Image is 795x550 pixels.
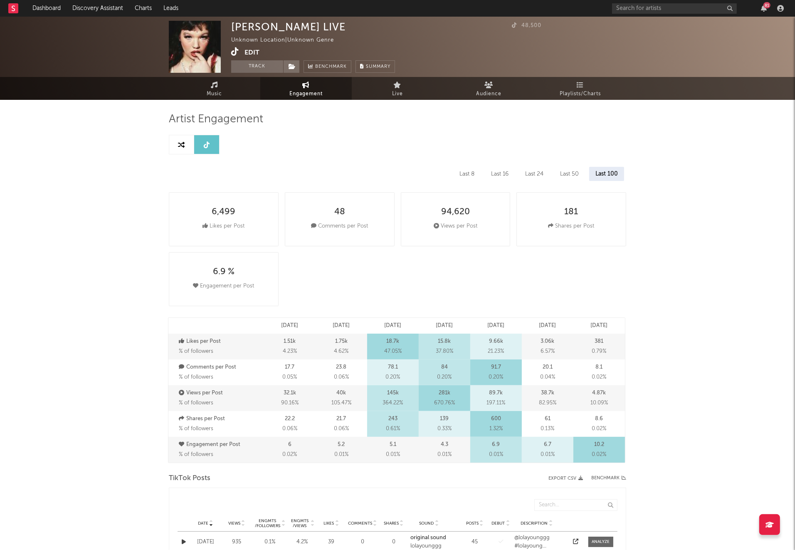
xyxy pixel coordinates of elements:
span: 0.13 % [541,424,554,434]
span: 10.09 % [590,398,608,408]
p: 1.51k [284,337,296,347]
div: Last 8 [453,167,481,181]
p: [DATE] [384,321,401,331]
input: Search for artists [612,3,737,14]
span: TikTok Posts [169,473,210,483]
span: Benchmark [315,62,347,72]
span: Playlists/Charts [560,89,601,99]
div: 181 [565,207,578,217]
span: 0.01 % [386,450,400,460]
span: Summary [366,64,390,69]
p: 243 [388,414,397,424]
div: [DATE] [192,538,219,546]
p: 8.6 [595,414,603,424]
p: 5.1 [390,440,396,450]
a: Music [169,77,260,100]
span: Description [521,521,548,526]
span: 197.11 % [486,398,505,408]
p: 40k [336,388,346,398]
div: Last 16 [485,167,515,181]
p: 4.3 [441,440,448,450]
span: Sound [420,521,434,526]
div: Engmts / Views [290,518,310,528]
p: 9.66k [489,337,503,347]
div: 48 [334,207,345,217]
p: Likes per Post [179,337,262,347]
div: 0 [381,538,406,546]
div: 0.1 % [254,538,286,546]
p: 6 [288,440,291,450]
div: 6,499 [212,207,235,217]
p: 3.06k [541,337,554,347]
span: 0.05 % [282,372,297,382]
a: Engagement [260,77,352,100]
div: 45 [462,538,487,546]
div: 6.9 % [213,267,235,277]
span: 0.02 % [592,424,607,434]
div: Last 100 [589,167,624,181]
div: Last 50 [554,167,585,181]
p: [DATE] [436,321,453,331]
p: [DATE] [487,321,504,331]
a: original soundlolayounggg [410,534,448,550]
span: 0.79 % [592,347,607,357]
span: 21.23 % [488,347,504,357]
span: Likes [324,521,334,526]
span: Debut [492,521,505,526]
span: Views [228,521,240,526]
p: 15.8k [438,337,451,347]
p: 89.7k [489,388,503,398]
div: @lolayounggg #lolayoung #lolayoungfan #newmusic [514,534,565,550]
span: Posts [466,521,479,526]
p: 8.1 [596,362,603,372]
span: 105.47 % [331,398,351,408]
span: Music [207,89,222,99]
span: Engagement [289,89,323,99]
div: 4.2 % [290,538,315,546]
p: 145k [387,388,399,398]
p: [DATE] [539,321,556,331]
p: 61 [545,414,551,424]
p: 5.2 [338,440,345,450]
span: 0.01 % [437,450,452,460]
p: [DATE] [591,321,608,331]
div: Unknown Location | Unknown Genre [231,35,343,45]
p: 4.87k [593,388,606,398]
span: 0.61 % [386,424,400,434]
span: Artist Engagement [169,114,263,124]
span: Audience [477,89,502,99]
div: 935 [223,538,250,546]
div: Shares per Post [548,221,595,231]
span: Live [392,89,403,99]
span: Date [198,521,208,526]
div: Likes per Post [202,221,244,231]
p: 6.9 [492,440,500,450]
div: [PERSON_NAME] LIVE [231,21,346,33]
span: % of followers [179,452,213,457]
span: 0.06 % [334,424,349,434]
span: 0.33 % [437,424,452,434]
span: % of followers [179,349,213,354]
p: 139 [440,414,449,424]
div: 39 [319,538,344,546]
p: 600 [491,414,501,424]
span: % of followers [179,426,213,431]
a: Live [352,77,443,100]
span: 364.22 % [383,398,403,408]
p: Comments per Post [179,362,262,372]
p: 6.7 [544,440,551,450]
p: 38.7k [541,388,554,398]
p: [DATE] [333,321,350,331]
span: 0.20 % [385,372,400,382]
span: Comments [348,521,372,526]
div: 81 [763,2,770,8]
div: Benchmark [591,473,626,483]
span: 47.05 % [384,347,402,357]
p: 20.1 [543,362,553,372]
div: Engagement per Post [193,281,254,291]
span: 670.76 % [434,398,455,408]
span: Shares [384,521,399,526]
button: Summary [356,60,395,73]
div: Comments per Post [311,221,368,231]
span: % of followers [179,374,213,380]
